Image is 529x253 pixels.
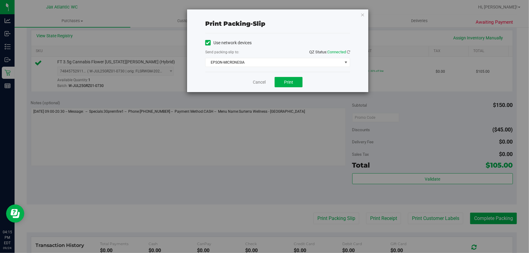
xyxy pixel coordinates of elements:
[6,205,24,223] iframe: Resource center
[205,20,265,27] span: Print packing-slip
[205,49,239,55] label: Send packing-slip to:
[309,50,350,54] span: QZ Status:
[205,40,252,46] label: Use network devices
[206,58,342,67] span: EPSON-MICRONESIA
[284,80,293,85] span: Print
[327,50,346,54] span: Connected
[342,58,350,67] span: select
[275,77,303,87] button: Print
[253,79,266,85] a: Cancel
